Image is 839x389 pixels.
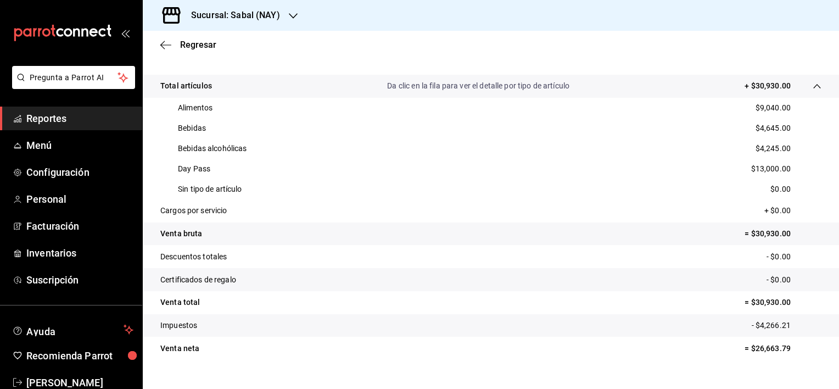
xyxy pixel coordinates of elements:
[387,80,569,92] p: Da clic en la fila para ver el detalle por tipo de artículo
[178,163,210,175] p: Day Pass
[178,123,206,134] p: Bebidas
[160,297,200,308] p: Venta total
[745,80,791,92] p: + $30,930.00
[26,138,133,153] span: Menú
[26,165,133,180] span: Configuración
[26,246,133,260] span: Inventarios
[756,102,791,114] p: $9,040.00
[160,80,212,92] p: Total artículos
[121,29,130,37] button: open_drawer_menu
[751,163,791,175] p: $13,000.00
[756,143,791,154] p: $4,245.00
[770,184,791,195] p: $0.00
[160,40,216,50] button: Regresar
[30,72,118,84] span: Pregunta a Parrot AI
[756,123,791,134] p: $4,645.00
[182,9,280,22] h3: Sucursal: Sabal (NAY)
[8,80,135,91] a: Pregunta a Parrot AI
[178,143,247,154] p: Bebidas alcohólicas
[745,228,821,240] p: = $30,930.00
[752,320,821,331] p: - $4,266.21
[180,40,216,50] span: Regresar
[160,228,202,240] p: Venta bruta
[26,219,133,234] span: Facturación
[26,111,133,126] span: Reportes
[767,274,821,286] p: - $0.00
[160,320,197,331] p: Impuestos
[160,251,227,263] p: Descuentos totales
[26,348,133,363] span: Recomienda Parrot
[26,273,133,287] span: Suscripción
[160,274,236,286] p: Certificados de regalo
[160,205,227,216] p: Cargos por servicio
[12,66,135,89] button: Pregunta a Parrot AI
[26,192,133,207] span: Personal
[745,343,821,354] p: = $26,663.79
[178,102,212,114] p: Alimentos
[745,297,821,308] p: = $30,930.00
[767,251,821,263] p: - $0.00
[26,323,119,336] span: Ayuda
[160,343,199,354] p: Venta neta
[178,184,242,195] p: Sin tipo de artículo
[764,205,821,216] p: + $0.00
